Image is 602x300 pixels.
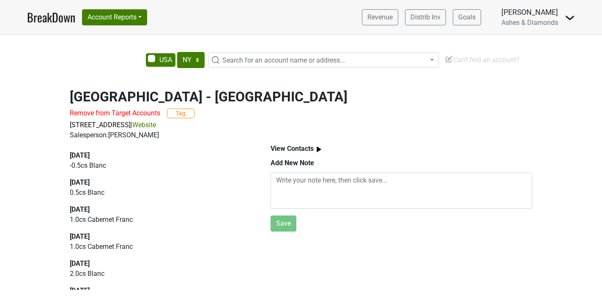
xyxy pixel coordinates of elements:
[70,188,251,198] p: 0.5 cs Blanc
[70,286,251,296] div: [DATE]
[70,150,251,161] div: [DATE]
[82,9,147,25] button: Account Reports
[501,19,558,27] span: Ashes & Diamonds
[70,130,532,140] div: Salesperson: [PERSON_NAME]
[70,215,251,225] p: 1.0 cs Cabernet Franc
[70,120,532,130] p: |
[271,159,314,167] b: Add New Note
[362,9,398,25] a: Revenue
[271,215,296,232] button: Save
[70,232,251,242] div: [DATE]
[70,121,131,129] a: [STREET_ADDRESS]
[70,89,532,105] h2: [GEOGRAPHIC_DATA] - [GEOGRAPHIC_DATA]
[70,109,160,117] span: Remove from Target Accounts
[70,269,251,279] p: 2.0 cs Blanc
[314,144,324,155] img: arrow_right.svg
[405,9,446,25] a: Distrib Inv
[445,56,520,64] span: Can't find an account?
[70,161,251,171] p: -0.5 cs Blanc
[271,145,314,153] b: View Contacts
[70,259,251,269] div: [DATE]
[501,7,558,18] div: [PERSON_NAME]
[70,177,251,188] div: [DATE]
[167,109,194,118] button: Tag
[70,242,251,252] p: 1.0 cs Cabernet Franc
[132,121,156,129] a: Website
[27,8,75,26] a: BreakDown
[222,56,345,64] span: Search for an account name or address...
[453,9,481,25] a: Goals
[445,55,453,63] img: Edit
[565,13,575,23] img: Dropdown Menu
[70,205,251,215] div: [DATE]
